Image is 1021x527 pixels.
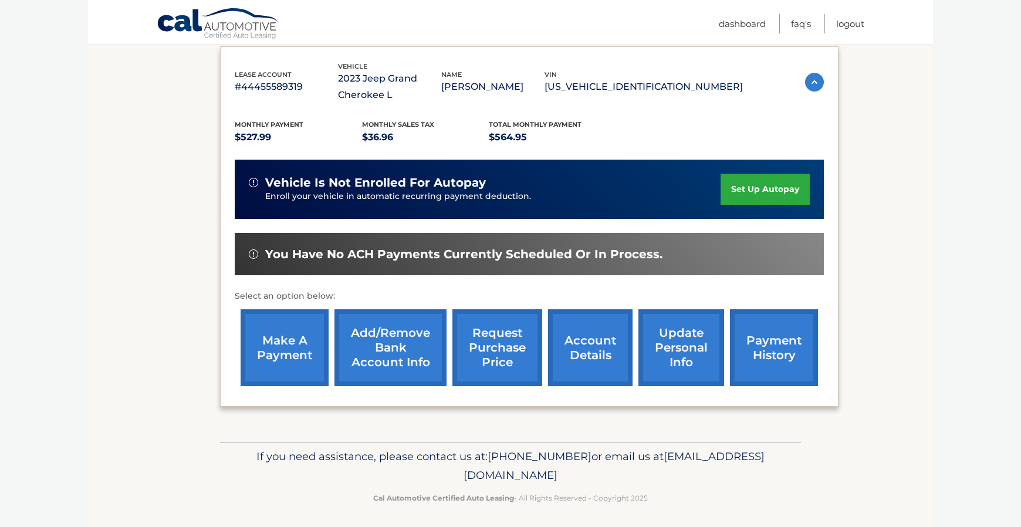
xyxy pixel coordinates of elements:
[228,492,793,504] p: - All Rights Reserved - Copyright 2025
[791,14,811,33] a: FAQ's
[452,309,542,386] a: request purchase price
[265,175,486,190] span: vehicle is not enrolled for autopay
[489,120,582,129] span: Total Monthly Payment
[719,14,766,33] a: Dashboard
[464,450,765,482] span: [EMAIL_ADDRESS][DOMAIN_NAME]
[249,249,258,259] img: alert-white.svg
[265,190,721,203] p: Enroll your vehicle in automatic recurring payment deduction.
[548,309,633,386] a: account details
[241,309,329,386] a: make a payment
[265,247,662,262] span: You have no ACH payments currently scheduled or in process.
[836,14,864,33] a: Logout
[730,309,818,386] a: payment history
[249,178,258,187] img: alert-white.svg
[362,129,489,146] p: $36.96
[338,70,441,103] p: 2023 Jeep Grand Cherokee L
[235,120,303,129] span: Monthly Payment
[334,309,447,386] a: Add/Remove bank account info
[441,70,462,79] span: name
[235,289,824,303] p: Select an option below:
[235,79,338,95] p: #44455589319
[441,79,545,95] p: [PERSON_NAME]
[235,129,362,146] p: $527.99
[638,309,724,386] a: update personal info
[373,494,514,502] strong: Cal Automotive Certified Auto Leasing
[338,62,367,70] span: vehicle
[805,73,824,92] img: accordion-active.svg
[721,174,810,205] a: set up autopay
[157,8,280,42] a: Cal Automotive
[228,447,793,485] p: If you need assistance, please contact us at: or email us at
[489,129,616,146] p: $564.95
[545,70,557,79] span: vin
[362,120,434,129] span: Monthly sales Tax
[545,79,743,95] p: [US_VEHICLE_IDENTIFICATION_NUMBER]
[488,450,591,463] span: [PHONE_NUMBER]
[235,70,292,79] span: lease account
